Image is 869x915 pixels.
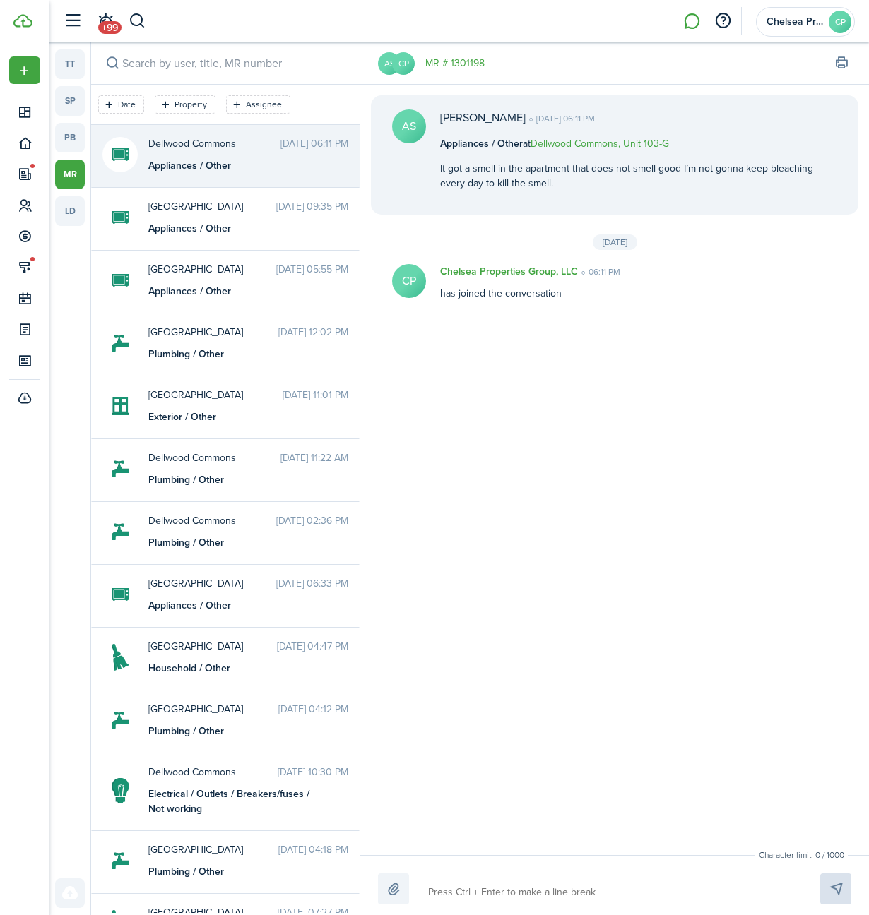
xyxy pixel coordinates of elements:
button: Open sidebar [59,8,86,35]
time: [DATE] 04:12 PM [278,702,348,717]
a: Dellwood Commons, Unit 103-G [531,136,669,151]
img: Plumbing [112,514,129,549]
img: TenantCloud [13,14,32,28]
filter-tag-label: Date [118,98,136,111]
span: Chelsea Gardens [148,639,277,654]
span: Dellwood Commons [148,450,280,465]
span: Chelsea Gardens [148,262,276,277]
span: Chelsea Gardens [148,576,276,591]
div: has joined the conversation [426,264,784,301]
a: ld [55,196,85,226]
time: [DATE] 10:30 PM [278,765,348,779]
div: Appliances / Other [148,221,325,236]
time: [DATE] 06:11 PM [526,112,595,125]
div: Household / Other [148,661,325,676]
div: Plumbing / Other [148,535,325,550]
button: Search [102,54,122,73]
span: Chelsea Gardens [148,325,278,340]
div: Plumbing / Other [148,347,325,361]
div: Appliances / Other [148,284,325,299]
time: [DATE] 04:47 PM [277,639,348,654]
div: [DATE] [593,234,637,250]
img: Exterior [112,388,129,424]
span: +99 [98,21,122,34]
span: Dellwood Commons [148,513,276,528]
div: Plumbing / Other [148,472,325,487]
time: [DATE] 11:22 AM [280,450,348,465]
span: Chelsea Gardens [148,842,278,857]
img: Plumbing [112,702,129,738]
a: Notifications [92,4,119,40]
img: Appliances [112,137,129,172]
b: Appliances / Other [440,136,523,151]
filter-tag-label: Assignee [246,98,282,111]
avatar-text: CP [829,11,851,33]
div: Appliances / Other [148,158,325,173]
img: Household [112,640,129,675]
span: Dellwood Commons [148,765,278,779]
time: [DATE] 11:01 PM [283,388,348,402]
a: tt [55,49,85,79]
span: Chelsea Gardens [148,199,276,214]
time: [DATE] 12:02 PM [278,325,348,340]
button: Open resource center [711,9,735,33]
div: Appliances / Other [148,598,325,613]
div: Electrical / Outlets / Breakers/fuses / Not working [148,787,325,816]
p: [PERSON_NAME] [440,109,526,126]
filter-tag: Open filter [98,95,144,114]
avatar-text: CP [392,264,426,298]
filter-tag: Open filter [226,95,290,114]
time: [DATE] 02:36 PM [276,513,348,528]
input: search [91,42,360,84]
span: Chelsea Gardens [148,702,278,717]
button: Open menu [9,56,40,84]
filter-tag-label: Property [175,98,207,111]
p: It got a smell in the apartment that does not smell good I’m not gonna keep bleaching every day t... [440,161,837,191]
time: [DATE] 06:33 PM [276,576,348,591]
a: MR # 1301198 [425,56,485,71]
time: [DATE] 05:55 PM [276,262,348,277]
img: Plumbing [112,451,129,486]
img: Appliances [112,577,129,612]
p: Chelsea Properties Group, LLC [440,264,578,279]
button: Search [129,9,146,33]
time: [DATE] 09:35 PM [276,199,348,214]
img: Appliances [112,200,129,235]
time: [DATE] 06:11 PM [280,136,348,151]
a: sp [55,86,85,116]
small: Character limit: 0 / 1000 [755,849,848,861]
img: Electrical [112,773,129,808]
img: Plumbing [112,325,129,361]
p: at [440,136,837,151]
avatar-text: AS [378,52,401,75]
a: pb [55,123,85,152]
button: Print [832,54,851,73]
filter-tag: Open filter [155,95,215,114]
div: Plumbing / Other [148,724,325,738]
span: Chelsea Properties Group, LLC [767,17,823,27]
div: Plumbing / Other [148,864,325,879]
img: Plumbing [112,843,129,878]
img: Appliances [112,263,129,298]
time: [DATE] 04:18 PM [278,842,348,857]
avatar-text: AS [392,109,426,143]
avatar-text: CP [392,52,415,75]
span: Dellwood Commons [148,136,280,151]
time: 06:11 PM [578,265,620,278]
a: mr [55,160,85,189]
span: Chelsea Gardens [148,388,283,402]
div: Exterior / Other [148,409,325,424]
